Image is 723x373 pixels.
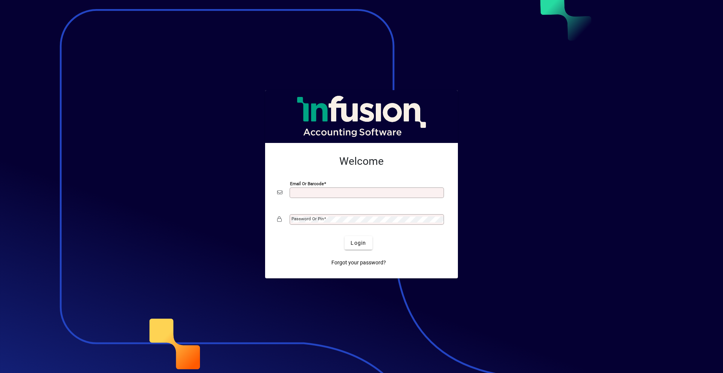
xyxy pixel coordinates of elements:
[290,181,324,186] mat-label: Email or Barcode
[291,216,324,221] mat-label: Password or Pin
[331,259,386,267] span: Forgot your password?
[351,239,366,247] span: Login
[328,256,389,269] a: Forgot your password?
[277,155,446,168] h2: Welcome
[345,236,372,250] button: Login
